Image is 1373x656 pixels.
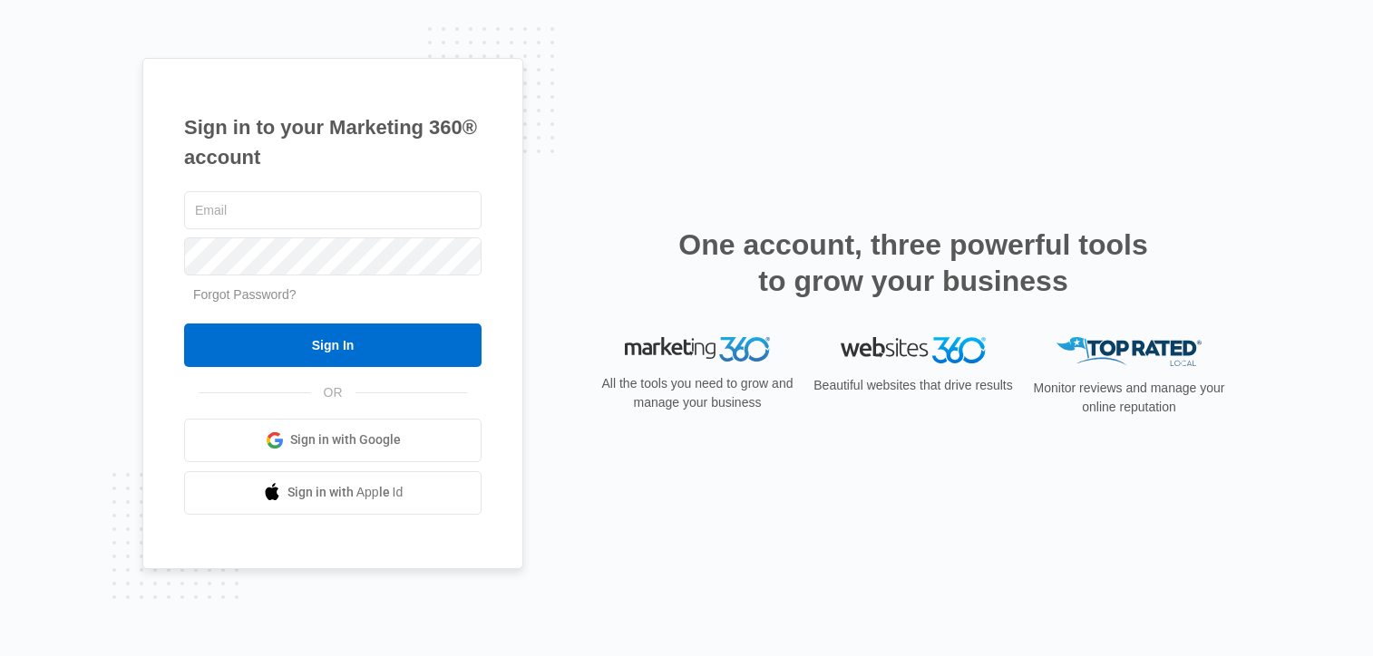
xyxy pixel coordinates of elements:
p: All the tools you need to grow and manage your business [596,374,799,412]
span: OR [311,383,355,402]
a: Forgot Password? [193,287,297,302]
a: Sign in with Apple Id [184,471,482,515]
a: Sign in with Google [184,419,482,462]
p: Beautiful websites that drive results [812,376,1015,395]
h1: Sign in to your Marketing 360® account [184,112,482,172]
span: Sign in with Google [290,430,401,449]
img: Websites 360 [841,337,986,363]
p: Monitor reviews and manage your online reputation [1027,379,1231,417]
input: Email [184,191,482,229]
img: Marketing 360 [625,337,770,362]
span: Sign in with Apple Id [287,483,404,502]
input: Sign In [184,323,482,367]
img: Top Rated Local [1057,337,1202,367]
h2: One account, three powerful tools to grow your business [673,227,1154,299]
